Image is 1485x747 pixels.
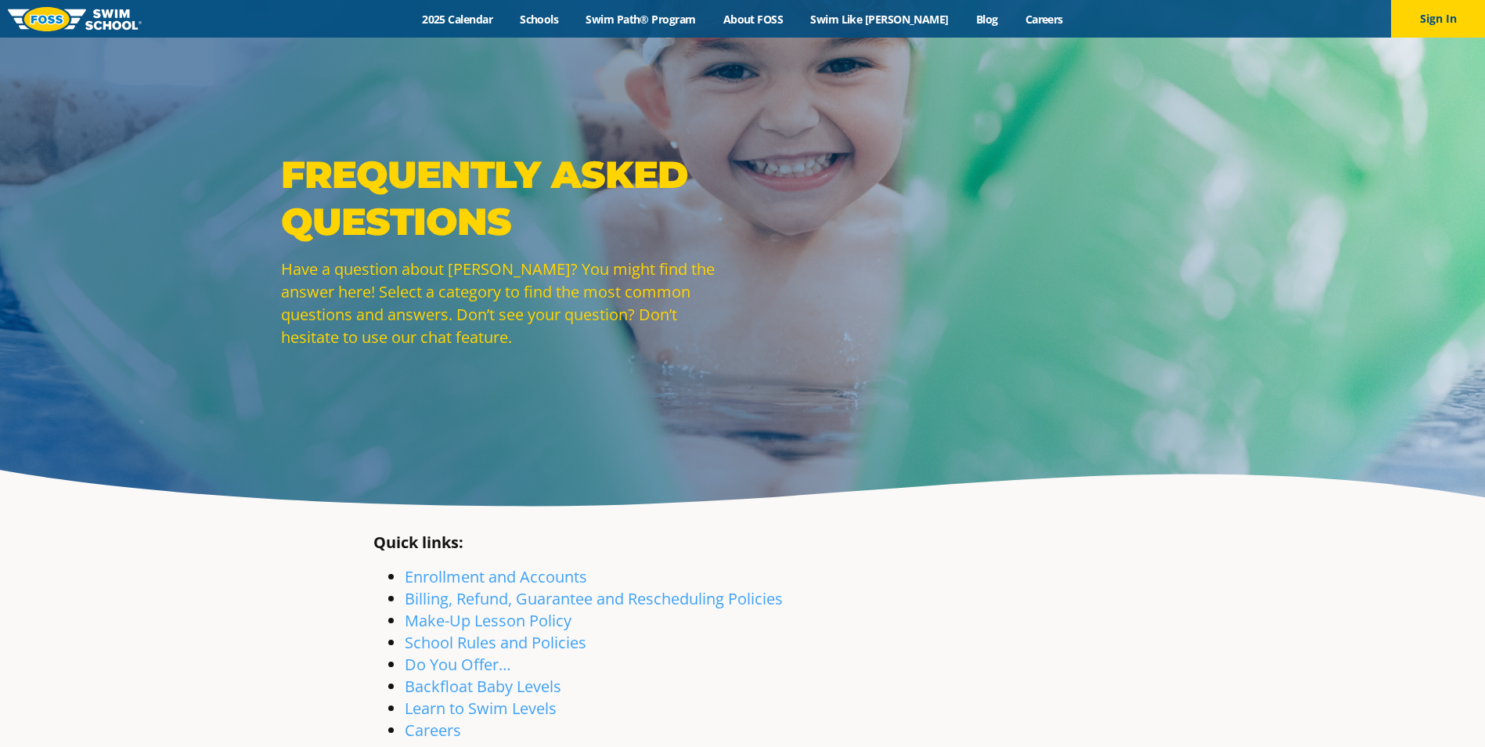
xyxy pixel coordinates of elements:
[709,12,797,27] a: About FOSS
[572,12,709,27] a: Swim Path® Program
[962,12,1011,27] a: Blog
[405,720,461,741] a: Careers
[797,12,963,27] a: Swim Like [PERSON_NAME]
[409,12,506,27] a: 2025 Calendar
[405,698,557,719] a: Learn to Swim Levels
[281,151,735,245] p: Frequently Asked Questions
[1011,12,1076,27] a: Careers
[506,12,572,27] a: Schools
[405,632,586,653] a: School Rules and Policies
[405,610,571,631] a: Make-Up Lesson Policy
[405,654,511,675] a: Do You Offer…
[8,7,142,31] img: FOSS Swim School Logo
[281,258,735,348] p: Have a question about [PERSON_NAME]? You might find the answer here! Select a category to find th...
[405,676,561,697] a: Backfloat Baby Levels
[405,566,587,587] a: Enrollment and Accounts
[373,532,463,553] strong: Quick links:
[405,588,783,609] a: Billing, Refund, Guarantee and Rescheduling Policies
